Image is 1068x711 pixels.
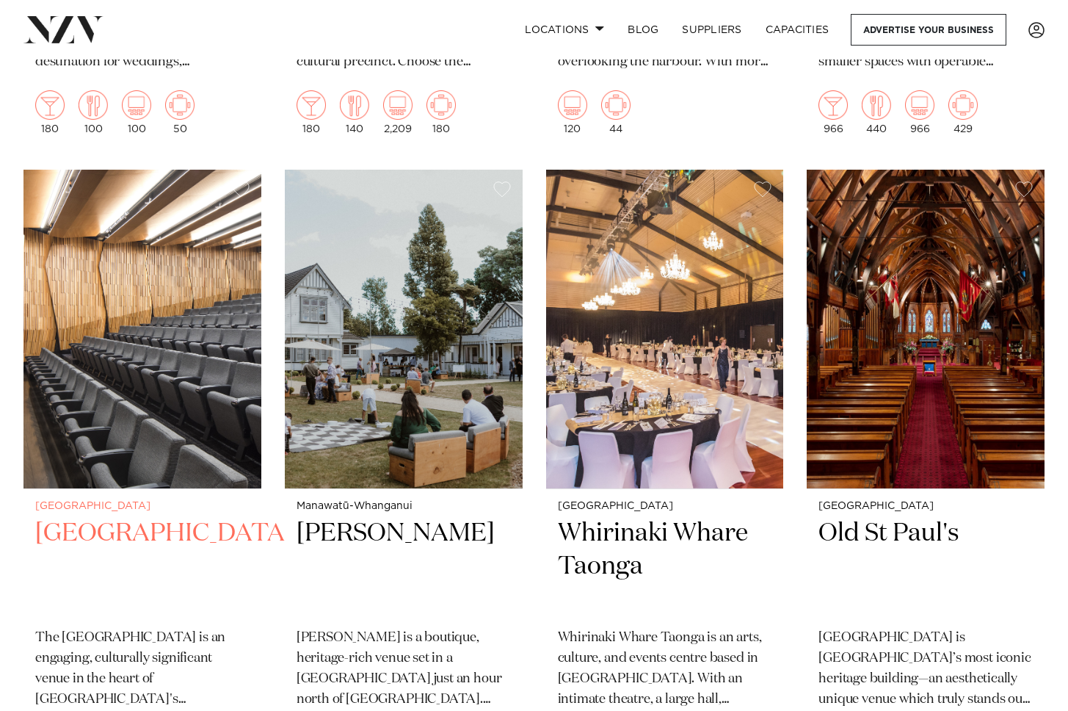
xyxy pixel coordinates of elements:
img: cocktail.png [35,90,65,120]
img: theatre.png [383,90,413,120]
a: Locations [513,14,616,46]
img: meeting.png [426,90,456,120]
img: nzv-logo.png [23,16,103,43]
img: meeting.png [165,90,195,120]
p: [PERSON_NAME] is a boutique, heritage-rich venue set in a [GEOGRAPHIC_DATA] just an hour north of... [297,628,511,710]
a: Capacities [754,14,841,46]
div: 429 [948,90,978,134]
div: 180 [35,90,65,134]
div: 2,209 [383,90,413,134]
small: [GEOGRAPHIC_DATA] [558,501,772,512]
h2: Whirinaki Whare Taonga [558,517,772,616]
a: SUPPLIERS [670,14,753,46]
a: BLOG [616,14,670,46]
div: 50 [165,90,195,134]
div: 120 [558,90,587,134]
img: meeting.png [948,90,978,120]
p: [GEOGRAPHIC_DATA] is [GEOGRAPHIC_DATA]’s most iconic heritage building—an aesthetically unique ve... [818,628,1033,710]
h2: [PERSON_NAME] [297,517,511,616]
h2: Old St Paul's [818,517,1033,616]
small: [GEOGRAPHIC_DATA] [818,501,1033,512]
div: 140 [340,90,369,134]
div: 440 [862,90,891,134]
div: 966 [818,90,848,134]
div: 100 [122,90,151,134]
img: cocktail.png [818,90,848,120]
img: theatre.png [558,90,587,120]
small: Manawatū-Whanganui [297,501,511,512]
div: 180 [426,90,456,134]
img: dining.png [862,90,891,120]
img: dining.png [79,90,108,120]
small: [GEOGRAPHIC_DATA] [35,501,250,512]
img: cocktail.png [297,90,326,120]
img: dining.png [340,90,369,120]
h2: [GEOGRAPHIC_DATA] [35,517,250,616]
p: The [GEOGRAPHIC_DATA] is an engaging, culturally significant venue in the heart of [GEOGRAPHIC_DA... [35,628,250,710]
div: 966 [905,90,934,134]
img: theatre.png [122,90,151,120]
div: 44 [601,90,631,134]
div: 100 [79,90,108,134]
a: Advertise your business [851,14,1006,46]
p: Whirinaki Whare Taonga is an arts, culture, and events centre based in [GEOGRAPHIC_DATA]. With an... [558,628,772,710]
img: meeting.png [601,90,631,120]
img: theatre.png [905,90,934,120]
div: 180 [297,90,326,134]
